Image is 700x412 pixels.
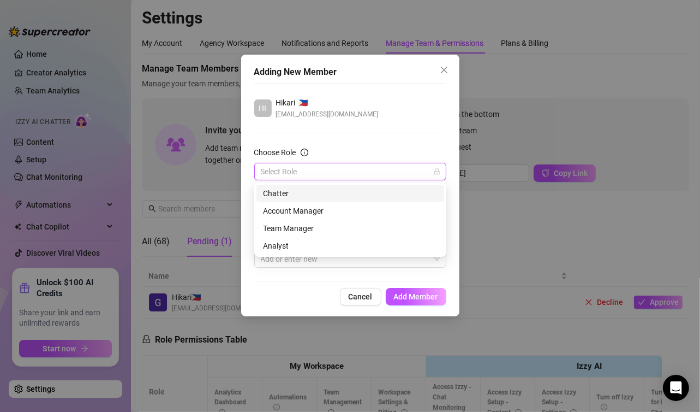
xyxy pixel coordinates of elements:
[276,97,379,109] div: 🇵🇭
[263,222,438,234] div: Team Manager
[663,375,689,401] div: Open Intercom Messenger
[263,240,438,252] div: Analyst
[435,61,453,79] button: Close
[263,205,438,217] div: Account Manager
[254,146,296,158] div: Choose Role
[276,97,296,109] span: Hikari
[434,168,440,175] span: lock
[340,288,381,305] button: Cancel
[259,102,267,114] span: HI
[301,149,308,156] span: info-circle
[256,202,444,220] div: Account Manager
[386,288,446,305] button: Add Member
[440,66,448,74] span: close
[256,185,444,202] div: Chatter
[394,292,438,301] span: Add Member
[276,109,379,120] span: [EMAIL_ADDRESS][DOMAIN_NAME]
[435,66,453,74] span: Close
[254,66,446,79] div: Adding New Member
[263,187,438,199] div: Chatter
[256,237,444,255] div: Analyst
[349,292,373,301] span: Cancel
[256,220,444,237] div: Team Manager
